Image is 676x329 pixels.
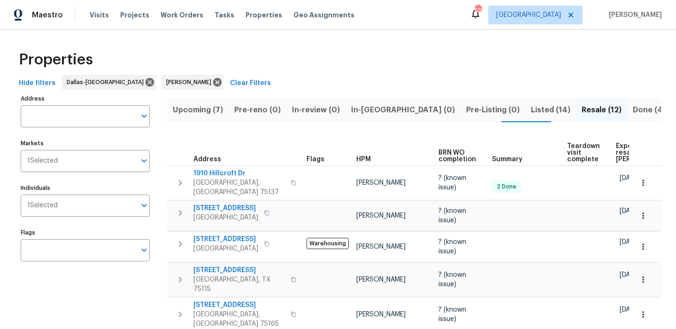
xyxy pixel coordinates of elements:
span: [GEOGRAPHIC_DATA] [496,10,561,20]
span: [PERSON_NAME] [356,311,406,318]
span: [GEOGRAPHIC_DATA], [GEOGRAPHIC_DATA] 75137 [193,178,285,197]
label: Markets [21,141,150,146]
span: ? (known issue) [438,175,466,191]
label: Individuals [21,185,150,191]
span: [GEOGRAPHIC_DATA] [193,213,258,222]
span: Properties [19,55,93,64]
span: Teardown visit complete [567,143,600,163]
span: [PERSON_NAME] [356,212,406,219]
span: Summary [492,156,522,163]
span: [PERSON_NAME] [356,243,406,250]
span: Geo Assignments [293,10,354,20]
span: Clear Filters [230,78,271,89]
span: Pre-Listing (0) [466,103,520,117]
span: ? (known issue) [438,272,466,288]
span: [GEOGRAPHIC_DATA], TX 75115 [193,275,285,294]
span: Listed (14) [531,103,570,117]
span: Address [193,156,221,163]
span: Done (402) [633,103,676,117]
label: Address [21,96,150,102]
span: Maestro [32,10,63,20]
span: [GEOGRAPHIC_DATA] [193,244,258,253]
span: Properties [246,10,282,20]
span: BRN WO completion [438,149,476,163]
span: Upcoming (7) [173,103,223,117]
span: Work Orders [161,10,203,20]
span: [DATE] [620,175,639,181]
span: ? (known issue) [438,208,466,224]
span: [GEOGRAPHIC_DATA], [GEOGRAPHIC_DATA] 75165 [193,310,285,329]
span: [STREET_ADDRESS] [193,300,285,310]
label: Flags [21,230,150,235]
span: 1 Selected [27,157,58,165]
span: Tasks [215,12,234,18]
span: [DATE] [620,208,639,214]
span: [PERSON_NAME] [356,180,406,186]
span: Hide filters [19,78,55,89]
span: 2 Done [493,183,520,191]
span: [STREET_ADDRESS] [193,266,285,275]
span: [DATE] [620,239,639,245]
span: Flags [307,156,324,163]
button: Open [138,199,151,212]
span: [STREET_ADDRESS] [193,204,258,213]
span: [STREET_ADDRESS] [193,235,258,244]
div: Dallas-[GEOGRAPHIC_DATA] [62,75,156,90]
div: [PERSON_NAME] [161,75,223,90]
span: [PERSON_NAME] [166,78,215,87]
span: Resale (12) [582,103,622,117]
span: 1910 Hillcroft Dr [193,169,285,178]
span: ? (known issue) [438,306,466,322]
span: In-review (0) [292,103,340,117]
button: Open [138,243,151,257]
span: ? (known issue) [438,239,466,255]
div: 52 [475,6,481,15]
span: Warehousing [307,238,349,249]
button: Open [138,110,151,123]
button: Hide filters [15,75,59,92]
span: [PERSON_NAME] [605,10,662,20]
button: Clear Filters [226,75,275,92]
span: Pre-reno (0) [234,103,281,117]
button: Open [138,154,151,167]
span: In-[GEOGRAPHIC_DATA] (0) [351,103,455,117]
span: [DATE] [620,272,639,278]
span: Expected resale [PERSON_NAME] [616,143,669,163]
span: HPM [356,156,371,163]
span: 1 Selected [27,202,58,210]
span: [PERSON_NAME] [356,276,406,283]
span: [DATE] [620,306,639,313]
span: Projects [120,10,149,20]
span: Dallas-[GEOGRAPHIC_DATA] [67,78,147,87]
span: Visits [90,10,109,20]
